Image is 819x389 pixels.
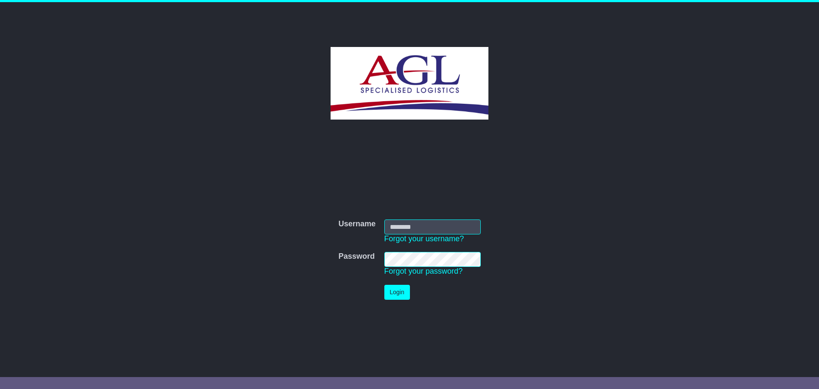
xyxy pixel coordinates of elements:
[338,219,375,229] label: Username
[384,285,410,300] button: Login
[384,267,463,275] a: Forgot your password?
[338,252,375,261] label: Password
[331,47,488,120] img: AGL SPECIALISED LOGISTICS
[384,234,464,243] a: Forgot your username?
